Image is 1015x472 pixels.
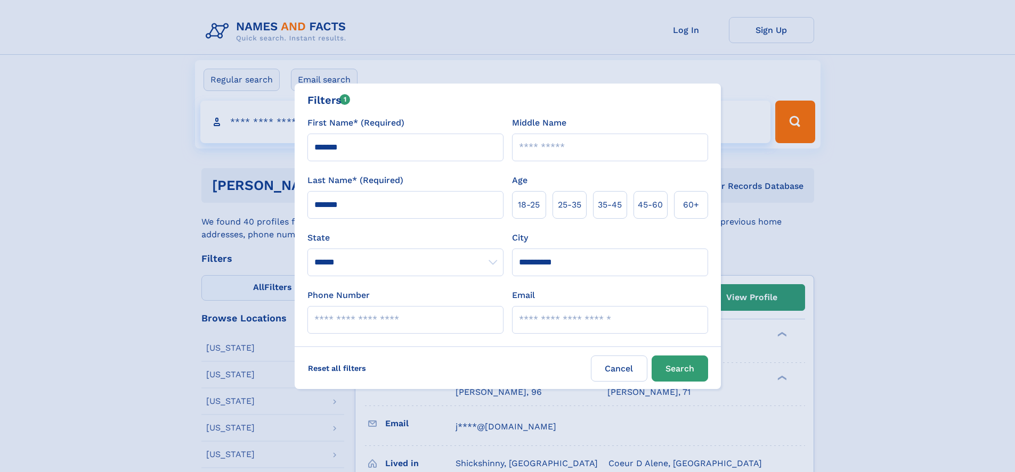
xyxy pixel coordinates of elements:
[307,174,403,187] label: Last Name* (Required)
[558,198,581,211] span: 25‑35
[683,198,699,211] span: 60+
[307,92,351,108] div: Filters
[512,174,527,187] label: Age
[518,198,540,211] span: 18‑25
[512,289,535,302] label: Email
[512,117,566,129] label: Middle Name
[512,231,528,244] label: City
[598,198,622,211] span: 35‑45
[307,117,404,129] label: First Name* (Required)
[591,355,647,382] label: Cancel
[301,355,373,381] label: Reset all filters
[307,289,370,302] label: Phone Number
[307,231,504,244] label: State
[638,198,663,211] span: 45‑60
[652,355,708,382] button: Search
